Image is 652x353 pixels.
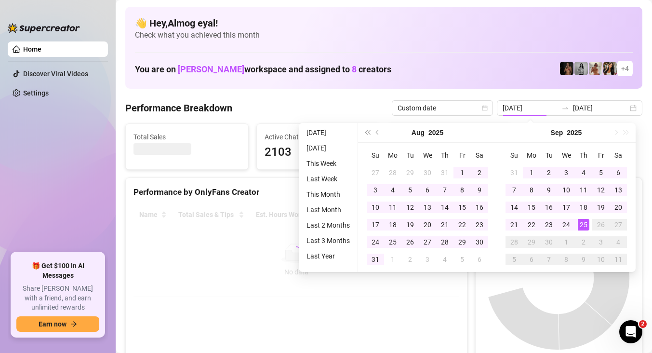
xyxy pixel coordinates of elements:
div: 31 [508,167,520,178]
div: 6 [474,254,485,265]
th: Th [575,147,592,164]
span: 2 [639,320,647,328]
div: 13 [422,202,433,213]
div: 24 [370,236,381,248]
button: Earn nowarrow-right [16,316,99,332]
div: 2 [578,236,589,248]
td: 2025-08-01 [453,164,471,181]
li: This Week [303,158,354,169]
div: 2 [543,167,555,178]
img: A [574,62,588,75]
div: 30 [474,236,485,248]
div: 9 [578,254,589,265]
td: 2025-09-04 [436,251,453,268]
td: 2025-09-01 [523,164,540,181]
td: 2025-09-09 [540,181,558,199]
input: Start date [503,103,558,113]
div: 24 [560,219,572,231]
div: 6 [526,254,537,265]
td: 2025-09-26 [592,216,610,233]
div: 27 [370,167,381,178]
div: 5 [456,254,468,265]
div: 1 [560,236,572,248]
img: Green [589,62,602,75]
span: to [561,104,569,112]
div: 10 [595,254,607,265]
div: 8 [560,254,572,265]
td: 2025-10-02 [575,233,592,251]
div: 15 [526,202,537,213]
th: Su [367,147,384,164]
td: 2025-09-14 [506,199,523,216]
div: 5 [404,184,416,196]
td: 2025-09-17 [558,199,575,216]
td: 2025-08-29 [453,233,471,251]
span: Check what you achieved this month [135,30,633,41]
div: 29 [404,167,416,178]
td: 2025-09-05 [453,251,471,268]
div: 9 [543,184,555,196]
td: 2025-09-05 [592,164,610,181]
td: 2025-08-22 [453,216,471,233]
td: 2025-09-08 [523,181,540,199]
td: 2025-10-10 [592,251,610,268]
li: This Month [303,189,354,200]
div: 5 [508,254,520,265]
td: 2025-08-12 [401,199,419,216]
th: We [558,147,575,164]
td: 2025-09-20 [610,199,627,216]
span: Active Chats [265,132,372,142]
td: 2025-10-06 [523,251,540,268]
td: 2025-09-24 [558,216,575,233]
div: 5 [595,167,607,178]
div: 11 [387,202,399,213]
td: 2025-09-29 [523,233,540,251]
div: 19 [595,202,607,213]
td: 2025-10-08 [558,251,575,268]
td: 2025-09-25 [575,216,592,233]
h1: You are on workspace and assigned to creators [135,64,391,75]
td: 2025-08-23 [471,216,488,233]
span: swap-right [561,104,569,112]
td: 2025-09-27 [610,216,627,233]
th: Th [436,147,453,164]
td: 2025-09-16 [540,199,558,216]
li: Last Year [303,250,354,262]
td: 2025-08-30 [471,233,488,251]
span: arrow-right [70,321,77,327]
td: 2025-08-10 [367,199,384,216]
div: 4 [387,184,399,196]
span: Earn now [39,320,67,328]
div: 3 [560,167,572,178]
div: 16 [474,202,485,213]
div: 10 [560,184,572,196]
td: 2025-08-20 [419,216,436,233]
div: 10 [370,202,381,213]
th: Su [506,147,523,164]
td: 2025-08-25 [384,233,401,251]
div: 21 [508,219,520,231]
td: 2025-08-26 [401,233,419,251]
div: 28 [508,236,520,248]
td: 2025-08-13 [419,199,436,216]
td: 2025-08-08 [453,181,471,199]
div: 11 [578,184,589,196]
td: 2025-09-12 [592,181,610,199]
td: 2025-09-10 [558,181,575,199]
div: 7 [439,184,451,196]
div: 27 [612,219,624,231]
li: Last Week [303,173,354,185]
th: Tu [540,147,558,164]
div: 12 [595,184,607,196]
td: 2025-08-09 [471,181,488,199]
button: Choose a month [412,123,425,142]
div: 30 [543,236,555,248]
div: 23 [543,219,555,231]
div: 23 [474,219,485,231]
td: 2025-10-04 [610,233,627,251]
div: 16 [543,202,555,213]
button: Previous month (PageUp) [373,123,383,142]
td: 2025-07-30 [419,164,436,181]
th: Mo [384,147,401,164]
div: 3 [422,254,433,265]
